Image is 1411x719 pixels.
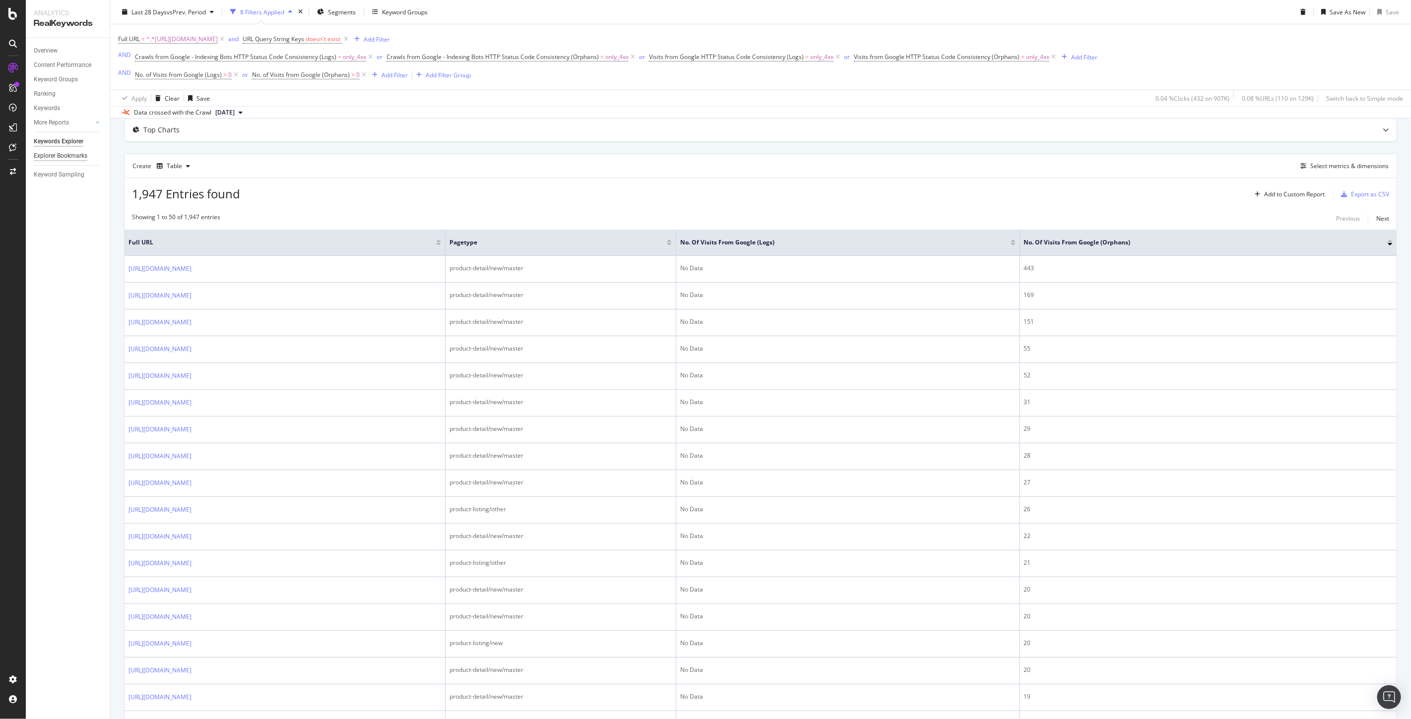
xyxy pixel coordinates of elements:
div: No Data [680,451,1015,460]
span: 2025 Aug. 21st [215,108,235,117]
button: Segments [313,4,360,20]
a: [URL][DOMAIN_NAME] [128,532,192,541]
div: product-detail/new/master [449,317,672,326]
div: AND [118,68,131,77]
span: pagetype [449,238,652,247]
div: Previous [1336,214,1360,223]
div: 20 [1024,665,1393,674]
a: [URL][DOMAIN_NAME] [128,665,192,675]
a: [URL][DOMAIN_NAME] [128,612,192,622]
button: Keyword Groups [368,4,432,20]
div: Ranking [34,89,56,99]
div: 20 [1024,639,1393,648]
a: [URL][DOMAIN_NAME] [128,505,192,515]
div: Explorer Bookmarks [34,151,87,161]
div: Open Intercom Messenger [1377,685,1401,709]
span: Visits from Google HTTP Status Code Consistency (Logs) [649,53,804,61]
div: product-detail/new/master [449,264,672,273]
div: No Data [680,692,1015,701]
div: Keyword Groups [34,74,78,85]
span: Crawls from Google - Indexing Bots HTTP Status Code Consistency (Logs) [135,53,336,61]
div: No Data [680,612,1015,621]
span: No. of Visits from Google (Orphans) [1024,238,1373,247]
div: product-detail/new/master [449,612,672,621]
div: Save [196,94,210,102]
div: product-detail/new/master [449,371,672,380]
div: product-detail/new/master [449,291,672,300]
a: [URL][DOMAIN_NAME] [128,264,192,274]
a: [URL][DOMAIN_NAME] [128,317,192,327]
div: Next [1376,214,1389,223]
a: [URL][DOMAIN_NAME] [128,398,192,408]
div: Keywords Explorer [34,136,83,147]
button: [DATE] [211,107,247,119]
div: times [296,7,305,17]
span: ^.*[URL][DOMAIN_NAME] [146,32,218,46]
button: Add to Custom Report [1251,186,1325,202]
div: product-detail/new/master [449,665,672,674]
div: 169 [1024,291,1393,300]
div: More Reports [34,118,69,128]
span: 1,947 Entries found [132,185,240,202]
span: URL Query String Keys [243,35,304,43]
div: Select metrics & dimensions [1310,162,1389,170]
div: Analytics [34,8,102,18]
a: [URL][DOMAIN_NAME] [128,371,192,381]
a: Keywords [34,103,103,114]
div: Clear [165,94,180,102]
span: = [141,35,145,43]
div: and [228,35,239,43]
div: No Data [680,371,1015,380]
span: Full URL [128,238,421,247]
button: Save [1373,4,1399,20]
div: 27 [1024,478,1393,487]
button: Save As New [1317,4,1365,20]
div: product-detail/new/master [449,344,672,353]
div: 0.08 % URLs ( 110 on 129K ) [1242,94,1314,102]
div: 19 [1024,692,1393,701]
div: 28 [1024,451,1393,460]
span: Segments [328,7,356,16]
div: 20 [1024,612,1393,621]
div: Add Filter [364,35,390,43]
div: Keywords [34,103,60,114]
span: Crawls from Google - Indexing Bots HTTP Status Code Consistency (Orphans) [386,53,599,61]
div: No Data [680,558,1015,567]
div: Add to Custom Report [1264,191,1325,197]
div: product-listing/other [449,505,672,514]
a: [URL][DOMAIN_NAME] [128,344,192,354]
button: Apply [118,90,147,106]
div: or [844,53,850,61]
div: No Data [680,424,1015,433]
button: Add Filter [368,69,408,81]
div: No Data [680,585,1015,594]
button: AND [118,50,131,60]
span: 0 [228,68,232,82]
a: [URL][DOMAIN_NAME] [128,424,192,434]
span: only_4xx [343,50,366,64]
span: only_4xx [810,50,834,64]
div: 20 [1024,585,1393,594]
div: No Data [680,344,1015,353]
button: or [242,70,248,79]
div: 0.04 % Clicks ( 432 on 907K ) [1155,94,1229,102]
div: Save [1386,7,1399,16]
span: Visits from Google HTTP Status Code Consistency (Orphans) [854,53,1020,61]
button: Previous [1336,213,1360,225]
div: product-detail/new/master [449,478,672,487]
div: 21 [1024,558,1393,567]
div: Overview [34,46,58,56]
button: or [377,52,383,61]
span: > [223,70,227,79]
span: Full URL [118,35,140,43]
div: product-listing/new [449,639,672,648]
span: vs Prev. Period [167,7,206,16]
a: Content Performance [34,60,103,70]
div: No Data [680,478,1015,487]
span: > [351,70,355,79]
div: product-detail/new/master [449,585,672,594]
div: No Data [680,639,1015,648]
div: or [639,53,645,61]
button: Add Filter [350,33,390,45]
